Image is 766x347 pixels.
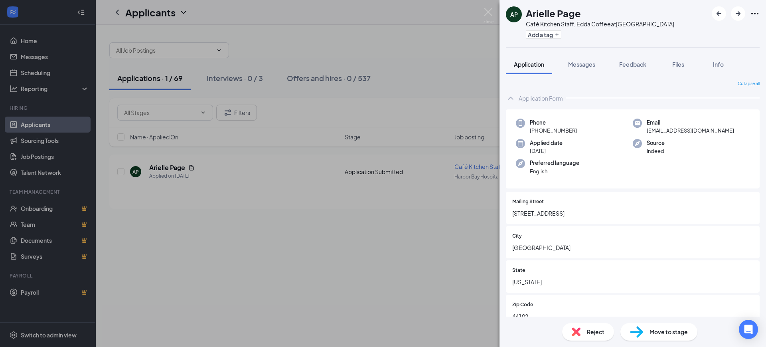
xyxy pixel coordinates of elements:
[526,30,561,39] button: PlusAdd a tag
[647,127,734,135] span: [EMAIL_ADDRESS][DOMAIN_NAME]
[519,94,563,102] div: Application Form
[530,159,579,167] span: Preferred language
[647,147,665,155] span: Indeed
[750,9,760,18] svg: Ellipses
[587,327,604,336] span: Reject
[530,139,563,147] span: Applied date
[512,232,522,240] span: City
[514,61,544,68] span: Application
[530,167,579,175] span: English
[647,119,734,127] span: Email
[568,61,595,68] span: Messages
[650,327,688,336] span: Move to stage
[739,320,758,339] div: Open Intercom Messenger
[512,198,544,206] span: Mailing Street
[738,81,760,87] span: Collapse all
[712,6,726,21] button: ArrowLeftNew
[512,267,525,274] span: State
[672,61,684,68] span: Files
[530,127,577,135] span: [PHONE_NUMBER]
[647,139,665,147] span: Source
[526,6,581,20] h1: Arielle Page
[512,301,533,309] span: Zip Code
[512,278,753,286] span: [US_STATE]
[530,147,563,155] span: [DATE]
[555,32,559,37] svg: Plus
[506,93,515,103] svg: ChevronUp
[512,312,753,321] span: 44102
[714,9,724,18] svg: ArrowLeftNew
[619,61,646,68] span: Feedback
[731,6,745,21] button: ArrowRight
[713,61,724,68] span: Info
[510,10,518,18] div: AP
[512,243,753,252] span: [GEOGRAPHIC_DATA]
[512,209,753,218] span: [STREET_ADDRESS]
[733,9,743,18] svg: ArrowRight
[526,20,674,28] div: Café Kitchen Staff, Edda Coffee at [GEOGRAPHIC_DATA]
[530,119,577,127] span: Phone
